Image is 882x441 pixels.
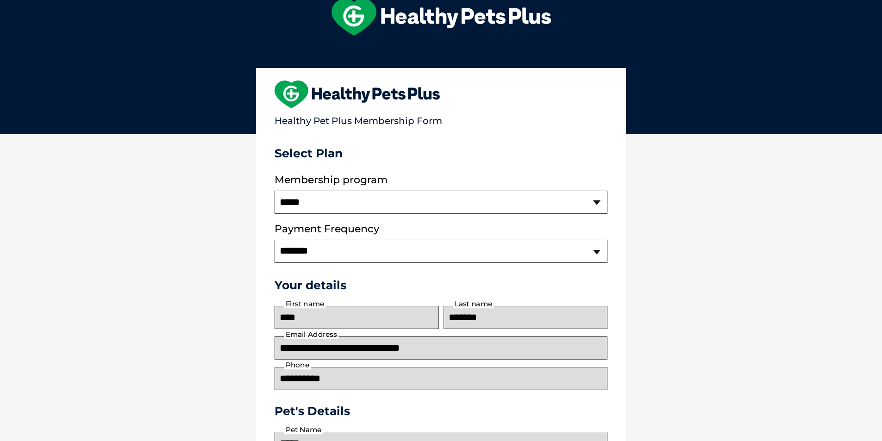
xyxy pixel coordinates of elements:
label: Payment Frequency [275,223,379,235]
label: Phone [284,361,311,369]
p: Healthy Pet Plus Membership Form [275,111,607,126]
label: First name [284,300,325,308]
label: Email Address [284,330,338,339]
img: heart-shape-hpp-logo-large.png [275,81,440,108]
h3: Your details [275,278,607,292]
label: Membership program [275,174,607,186]
label: Last name [453,300,494,308]
h3: Select Plan [275,146,607,160]
h3: Pet's Details [271,404,611,418]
